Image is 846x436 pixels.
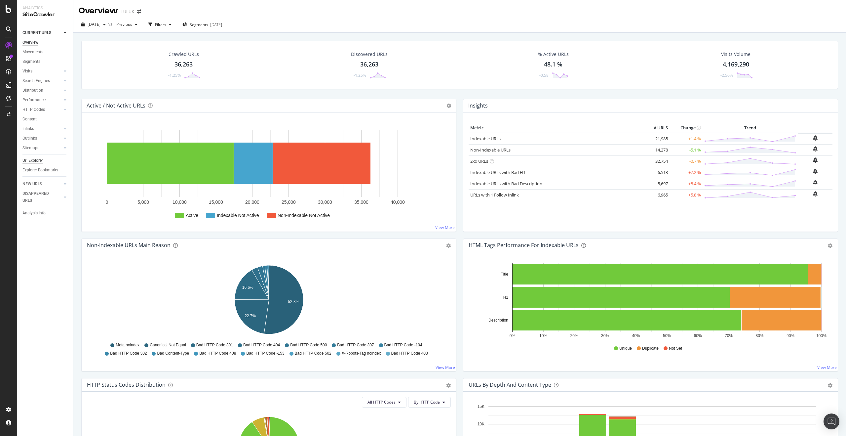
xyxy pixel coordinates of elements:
a: Explorer Bookmarks [22,167,68,174]
text: 25,000 [282,199,296,205]
div: Explorer Bookmarks [22,167,58,174]
span: vs [108,21,114,27]
td: +7.2 % [670,167,703,178]
a: URLs with 1 Follow Inlink [470,192,519,198]
span: Previous [114,22,132,27]
div: 48.1 % [544,60,562,69]
text: 5,000 [137,199,149,205]
a: View More [435,225,455,230]
div: arrow-right-arrow-left [137,9,141,14]
text: Title [501,272,509,277]
span: Bad HTTP Code 307 [337,342,374,348]
a: Content [22,116,68,123]
span: Bad HTTP Code 408 [199,351,236,356]
span: By HTTP Code [414,399,440,405]
a: DISAPPEARED URLS [22,190,62,204]
a: CURRENT URLS [22,29,62,36]
div: bell-plus [813,191,818,196]
span: Bad Content-Type [157,351,189,356]
div: -2.56% [720,72,733,78]
div: HTTP Status Codes Distribution [87,381,166,388]
button: Filters [146,19,174,30]
div: Visits Volume [721,51,750,58]
div: bell-plus [813,146,818,152]
svg: A chart. [87,123,451,226]
div: bell-plus [813,135,818,141]
i: Options [446,104,451,108]
div: [DATE] [210,22,222,27]
div: Open Intercom Messenger [824,414,839,429]
div: Discovered URLs [351,51,388,58]
text: 22.7% [245,314,256,318]
a: Url Explorer [22,157,68,164]
a: Analysis Info [22,210,68,217]
span: Duplicate [642,346,659,351]
div: Overview [79,5,118,17]
div: bell-plus [813,157,818,163]
div: -0.58 [539,72,549,78]
text: 16.6% [242,285,253,290]
text: 30,000 [318,199,332,205]
div: Visits [22,68,32,75]
a: Inlinks [22,125,62,132]
div: Filters [155,22,166,27]
a: Non-Indexable URLs [470,147,511,153]
div: gear [446,243,451,248]
div: 36,263 [360,60,378,69]
text: 50% [663,333,671,338]
text: Active [186,213,198,218]
th: # URLS [643,123,670,133]
text: 15,000 [209,199,223,205]
div: 4,169,290 [723,60,749,69]
div: Url Explorer [22,157,43,164]
div: CURRENT URLS [22,29,51,36]
td: -0.7 % [670,155,703,167]
div: bell-plus [813,169,818,174]
text: 80% [755,333,763,338]
text: 100% [816,333,827,338]
a: Overview [22,39,68,46]
button: By HTTP Code [408,397,451,408]
div: Sitemaps [22,145,39,152]
text: 10,000 [173,199,187,205]
div: TUI UK [121,8,135,15]
th: Metric [469,123,643,133]
a: Segments [22,58,68,65]
span: Bad HTTP Code 301 [196,342,233,348]
td: 21,985 [643,133,670,145]
a: Indexable URLs [470,136,501,142]
div: Analysis Info [22,210,46,217]
span: Bad HTTP Code 302 [110,351,147,356]
div: gear [828,243,832,248]
span: Not Set [669,346,682,351]
text: H1 [503,295,509,300]
div: Inlinks [22,125,34,132]
text: 30% [601,333,609,338]
span: Bad HTTP Code -104 [384,342,422,348]
div: HTTP Codes [22,106,45,113]
text: 90% [787,333,794,338]
span: Bad HTTP Code 500 [290,342,327,348]
text: 20% [570,333,578,338]
span: Segments [190,22,208,27]
button: [DATE] [79,19,108,30]
a: Indexable URLs with Bad H1 [470,169,525,175]
div: NEW URLS [22,181,42,188]
span: Unique [619,346,632,351]
td: 6,513 [643,167,670,178]
div: -1.25% [354,72,366,78]
a: 2xx URLs [470,158,488,164]
td: 14,278 [643,144,670,155]
a: Movements [22,49,68,56]
a: Distribution [22,87,62,94]
a: View More [436,365,455,370]
text: 15K [478,404,484,409]
div: Crawled URLs [169,51,199,58]
a: Outlinks [22,135,62,142]
div: Content [22,116,37,123]
div: Segments [22,58,40,65]
a: Visits [22,68,62,75]
div: gear [828,383,832,388]
text: Description [488,318,508,323]
a: Sitemaps [22,145,62,152]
